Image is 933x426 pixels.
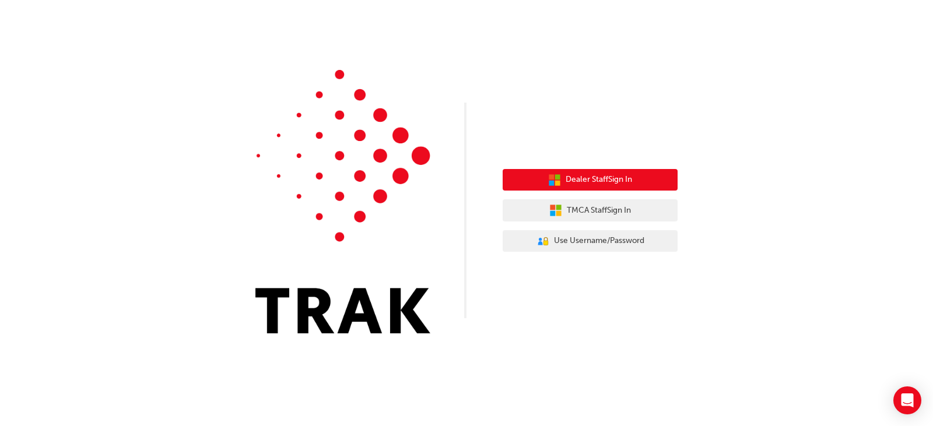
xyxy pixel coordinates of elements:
[255,70,430,333] img: Trak
[566,173,632,186] span: Dealer Staff Sign In
[503,169,678,191] button: Dealer StaffSign In
[554,234,644,248] span: Use Username/Password
[503,230,678,252] button: Use Username/Password
[893,386,921,414] div: Open Intercom Messenger
[503,199,678,221] button: TMCA StaffSign In
[567,204,631,217] span: TMCA Staff Sign In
